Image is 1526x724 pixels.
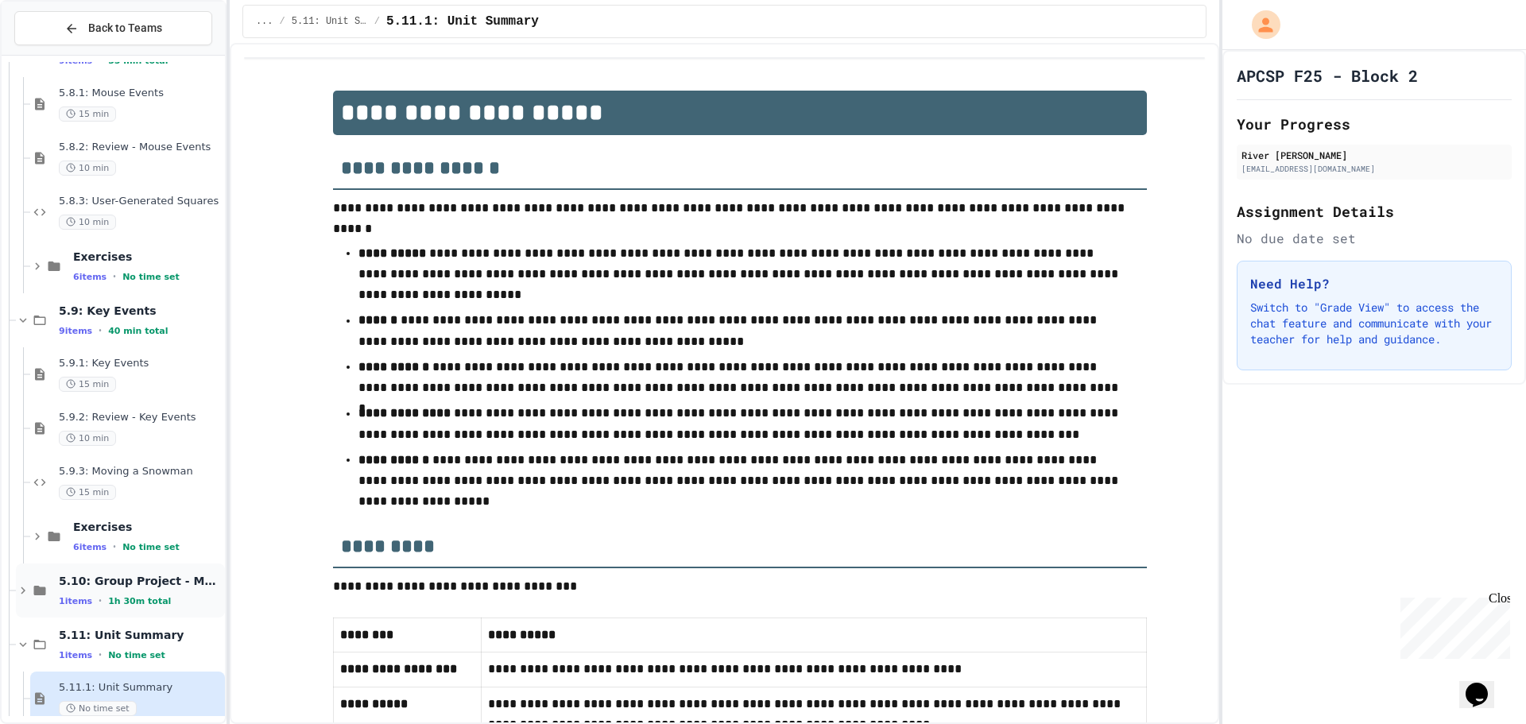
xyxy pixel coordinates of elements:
span: Back to Teams [88,20,162,37]
span: / [374,15,380,28]
span: Exercises [73,250,222,264]
div: No due date set [1237,229,1512,248]
span: 5.11: Unit Summary [59,628,222,642]
span: 5.11: Unit Summary [292,15,368,28]
iframe: chat widget [1394,591,1510,659]
span: 40 min total [108,326,168,336]
span: 15 min [59,377,116,392]
span: 6 items [73,272,107,282]
span: / [280,15,285,28]
span: 1 items [59,596,92,606]
button: Back to Teams [14,11,212,45]
span: Exercises [73,520,222,534]
span: 5.8.1: Mouse Events [59,87,222,100]
span: 5.8.2: Review - Mouse Events [59,141,222,154]
span: 10 min [59,431,116,446]
span: • [113,540,116,553]
span: No time set [108,650,165,660]
span: No time set [59,701,137,716]
div: River [PERSON_NAME] [1241,148,1507,162]
p: Switch to "Grade View" to access the chat feature and communicate with your teacher for help and ... [1250,300,1498,347]
span: 15 min [59,106,116,122]
span: • [99,649,102,661]
h2: Assignment Details [1237,200,1512,223]
div: [EMAIL_ADDRESS][DOMAIN_NAME] [1241,163,1507,175]
h3: Need Help? [1250,274,1498,293]
h2: Your Progress [1237,113,1512,135]
h1: APCSP F25 - Block 2 [1237,64,1418,87]
span: No time set [122,542,180,552]
span: 5.9.1: Key Events [59,357,222,370]
span: 9 items [59,326,92,336]
div: Chat with us now!Close [6,6,110,101]
span: • [113,270,116,283]
span: 5.9: Key Events [59,304,222,318]
span: 5.9.2: Review - Key Events [59,411,222,424]
div: My Account [1235,6,1284,43]
span: 1h 30m total [108,596,171,606]
span: ... [256,15,273,28]
span: 10 min [59,215,116,230]
span: 6 items [73,542,107,552]
span: • [99,324,102,337]
span: 1 items [59,650,92,660]
span: No time set [122,272,180,282]
span: 15 min [59,485,116,500]
span: 5.11.1: Unit Summary [386,12,539,31]
span: 5.9.3: Moving a Snowman [59,465,222,478]
span: 10 min [59,161,116,176]
span: 5.10: Group Project - Math with Fractions [59,574,222,588]
span: 5.11.1: Unit Summary [59,681,222,695]
iframe: chat widget [1459,660,1510,708]
span: 5.8.3: User-Generated Squares [59,195,222,208]
span: • [99,594,102,607]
